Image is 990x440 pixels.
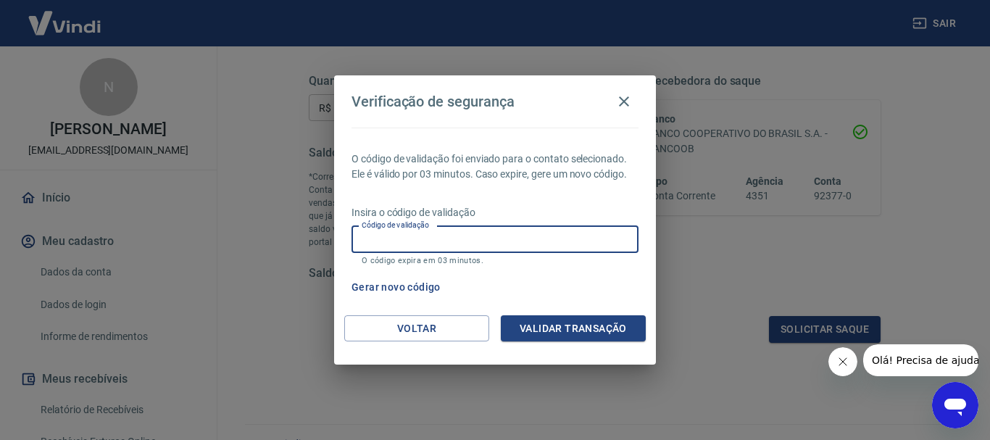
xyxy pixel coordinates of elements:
[828,347,857,376] iframe: Fechar mensagem
[362,256,628,265] p: O código expira em 03 minutos.
[9,10,122,22] span: Olá! Precisa de ajuda?
[501,315,646,342] button: Validar transação
[362,220,429,231] label: Código de validação
[352,205,638,220] p: Insira o código de validação
[352,93,515,110] h4: Verificação de segurança
[863,344,978,376] iframe: Mensagem da empresa
[352,151,638,182] p: O código de validação foi enviado para o contato selecionado. Ele é válido por 03 minutos. Caso e...
[344,315,489,342] button: Voltar
[346,274,446,301] button: Gerar novo código
[932,382,978,428] iframe: Botão para abrir a janela de mensagens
